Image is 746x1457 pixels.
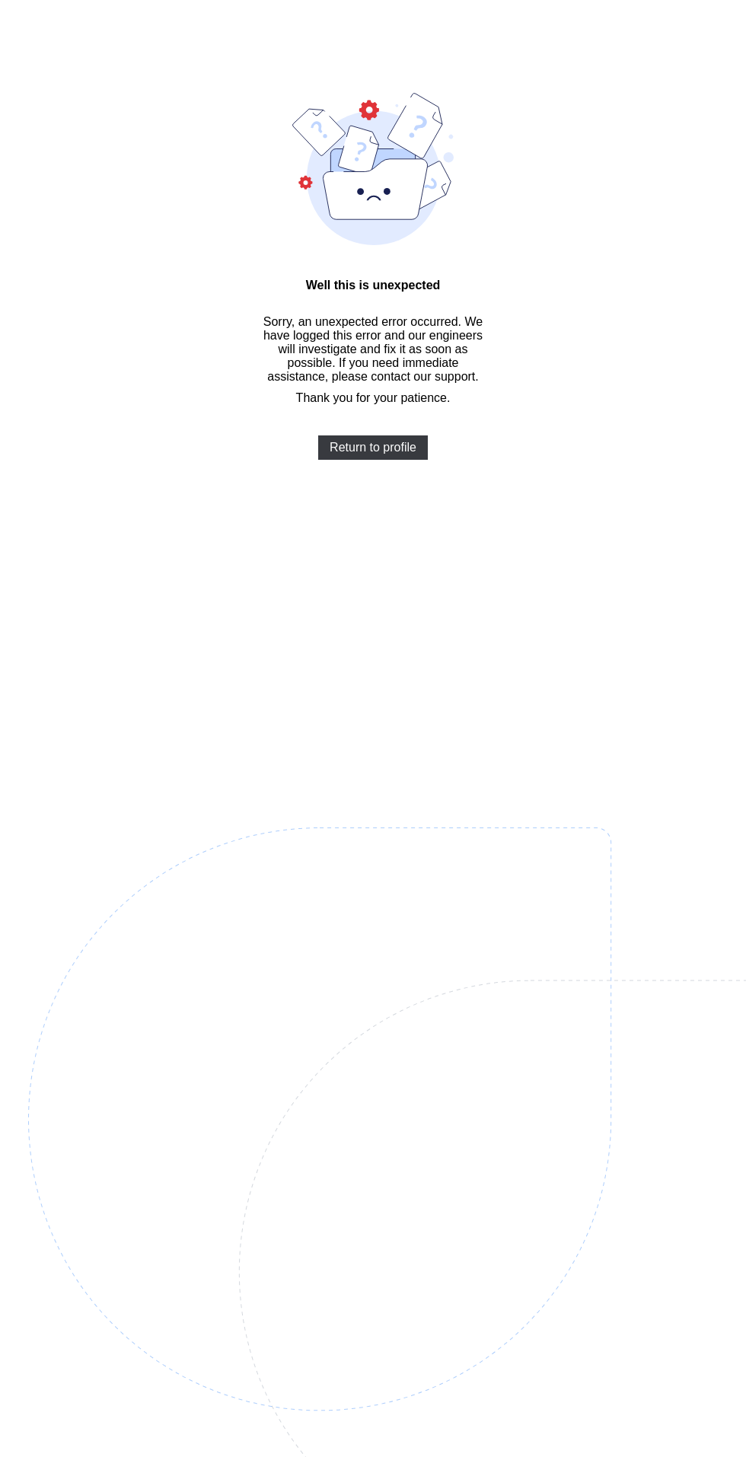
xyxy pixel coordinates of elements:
span: Well this is unexpected [261,279,485,292]
img: error-bound.9d27ae2af7d8ffd69f21ced9f822e0fd.svg [292,93,454,245]
span: Sorry, an unexpected error occurred. We have logged this error and our engineers will investigate... [261,315,485,384]
span: Return to profile [330,441,416,454]
span: Thank you for your patience. [296,391,451,404]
